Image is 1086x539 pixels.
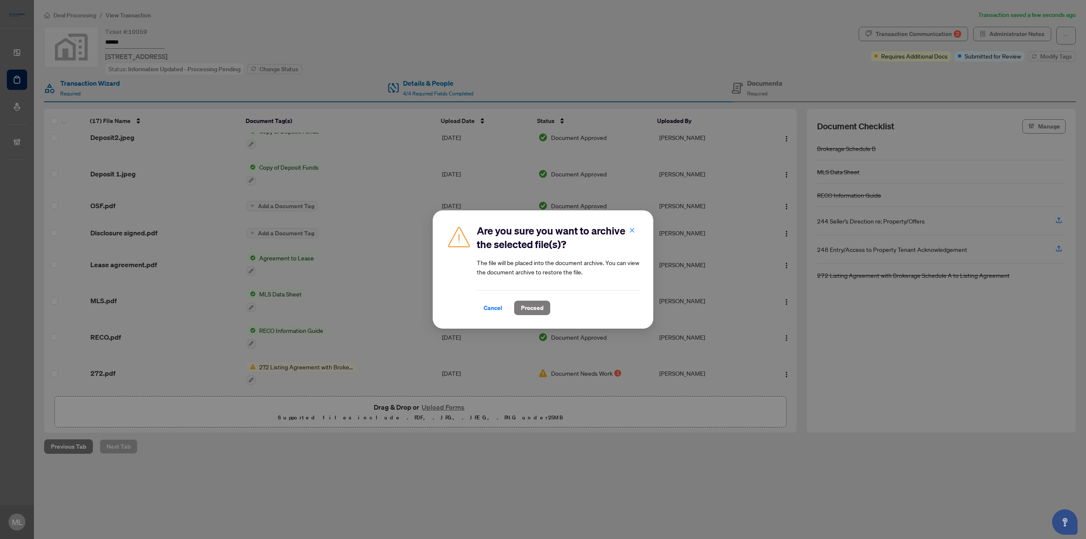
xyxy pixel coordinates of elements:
[477,301,509,315] button: Cancel
[484,301,502,315] span: Cancel
[1052,509,1078,535] button: Open asap
[514,301,550,315] button: Proceed
[521,301,543,315] span: Proceed
[477,224,640,251] h2: Are you sure you want to archive the selected file(s)?
[629,227,635,233] span: close
[477,258,640,276] article: The file will be placed into the document archive. You can view the document archive to restore t...
[446,224,472,249] img: Caution Icon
